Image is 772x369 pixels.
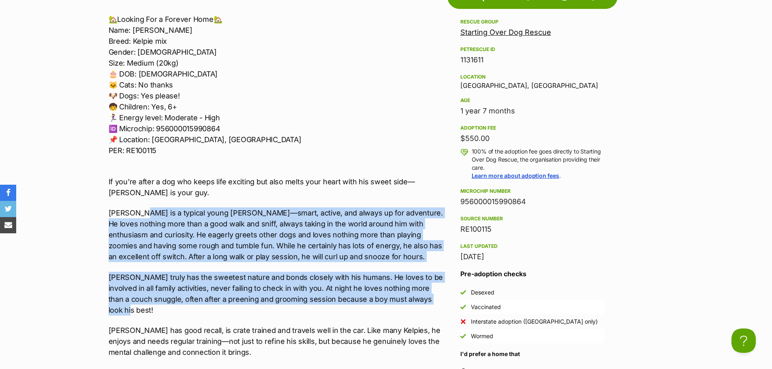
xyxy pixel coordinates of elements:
[460,304,466,310] img: Yes
[460,188,605,194] div: Microchip number
[460,133,605,144] div: $550.00
[731,328,756,353] iframe: Help Scout Beacon - Open
[460,46,605,53] div: PetRescue ID
[471,303,501,311] div: Vaccinated
[109,325,443,358] p: [PERSON_NAME] has good recall, is crate trained and travels well in the car. Like many Kelpies, h...
[109,165,443,198] p: If you're after a dog who keeps life exciting but also melts your heart with his sweet side—[PERS...
[460,290,466,295] img: Yes
[460,74,605,80] div: Location
[460,72,605,89] div: [GEOGRAPHIC_DATA], [GEOGRAPHIC_DATA]
[460,333,466,339] img: Yes
[472,172,559,179] a: Learn more about adoption fees
[460,243,605,250] div: Last updated
[460,350,605,358] h4: I'd prefer a home that
[460,54,605,66] div: 1131611
[109,14,443,156] p: 🏡Looking For a Forever Home🏡 Name: [PERSON_NAME] Breed: Kelpie mix Gender: [DEMOGRAPHIC_DATA] Siz...
[471,288,494,296] div: Desexed
[460,215,605,222] div: Source number
[460,251,605,262] div: [DATE]
[460,269,605,279] h3: Pre-adoption checks
[472,147,605,180] p: 100% of the adoption fee goes directly to Starting Over Dog Rescue, the organisation providing th...
[460,125,605,131] div: Adoption fee
[109,272,443,316] p: [PERSON_NAME] truly has the sweetest nature and bonds closely with his humans. He loves to be inv...
[460,28,551,36] a: Starting Over Dog Rescue
[460,105,605,117] div: 1 year 7 months
[471,318,598,326] div: Interstate adoption ([GEOGRAPHIC_DATA] only)
[460,319,466,324] img: No
[460,97,605,104] div: Age
[109,207,443,262] p: [PERSON_NAME] is a typical young [PERSON_NAME]—smart, active, and always up for adventure. He lov...
[460,224,605,235] div: RE100115
[471,332,493,340] div: Wormed
[460,196,605,207] div: 956000015990864
[460,19,605,25] div: Rescue group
